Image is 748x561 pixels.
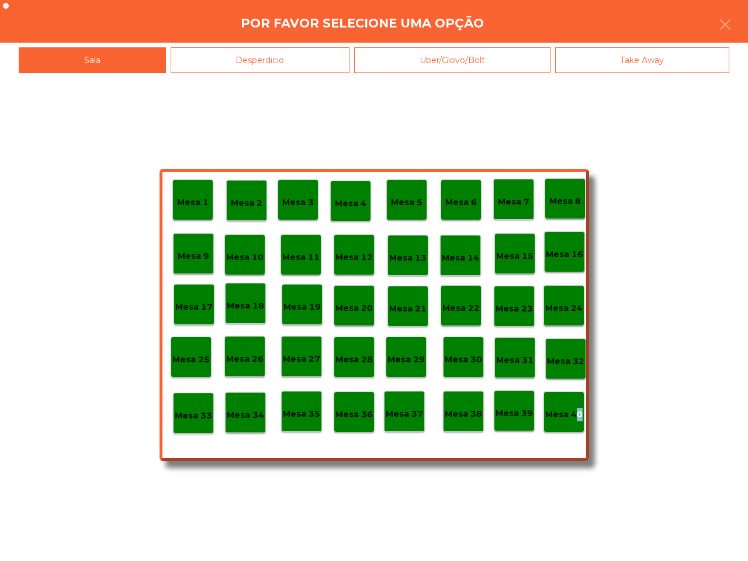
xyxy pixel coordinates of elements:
p: Mesa 4 [335,197,366,210]
div: Uber/Glovo/Bolt [354,47,550,74]
p: Mesa 6 [445,196,477,209]
p: Mesa 14 [442,251,479,265]
p: Mesa 16 [546,248,583,261]
p: Mesa 39 [496,407,533,420]
p: Mesa 37 [386,407,423,421]
p: Mesa 5 [391,196,423,209]
p: Mesa 12 [335,251,373,264]
p: Mesa 17 [175,300,213,314]
p: Mesa 11 [282,251,320,264]
p: Mesa 23 [496,302,533,316]
p: Mesa 2 [231,196,262,210]
p: Mesa 9 [178,250,209,263]
p: Mesa 15 [496,250,534,263]
p: Mesa 19 [283,300,321,314]
p: Mesa 21 [389,302,427,316]
div: Sala [19,47,166,74]
p: Mesa 13 [389,251,427,265]
p: Mesa 20 [335,302,373,315]
p: Mesa 30 [445,353,482,366]
p: Mesa 22 [442,302,480,315]
p: Mesa 25 [172,353,210,366]
p: Mesa 32 [547,355,584,368]
p: Mesa 40 [545,408,583,421]
p: Mesa 18 [227,299,264,313]
p: Mesa 3 [282,196,314,209]
p: Mesa 7 [498,195,529,209]
p: Mesa 36 [335,408,373,421]
p: Mesa 26 [226,352,264,366]
div: Desperdicio [171,47,350,74]
p: Mesa 33 [175,409,212,423]
p: Mesa 24 [545,302,583,315]
p: Mesa 31 [496,354,534,367]
h4: Por favor selecione uma opção [241,15,484,32]
p: Mesa 28 [335,353,373,366]
p: Mesa 38 [445,407,482,421]
p: Mesa 35 [283,407,320,421]
p: Mesa 1 [177,196,209,209]
p: Mesa 8 [549,195,581,208]
p: Mesa 34 [227,408,264,422]
p: Mesa 10 [226,251,264,264]
p: Mesa 27 [283,352,320,366]
p: Mesa 29 [387,353,425,366]
div: Take Away [555,47,730,74]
